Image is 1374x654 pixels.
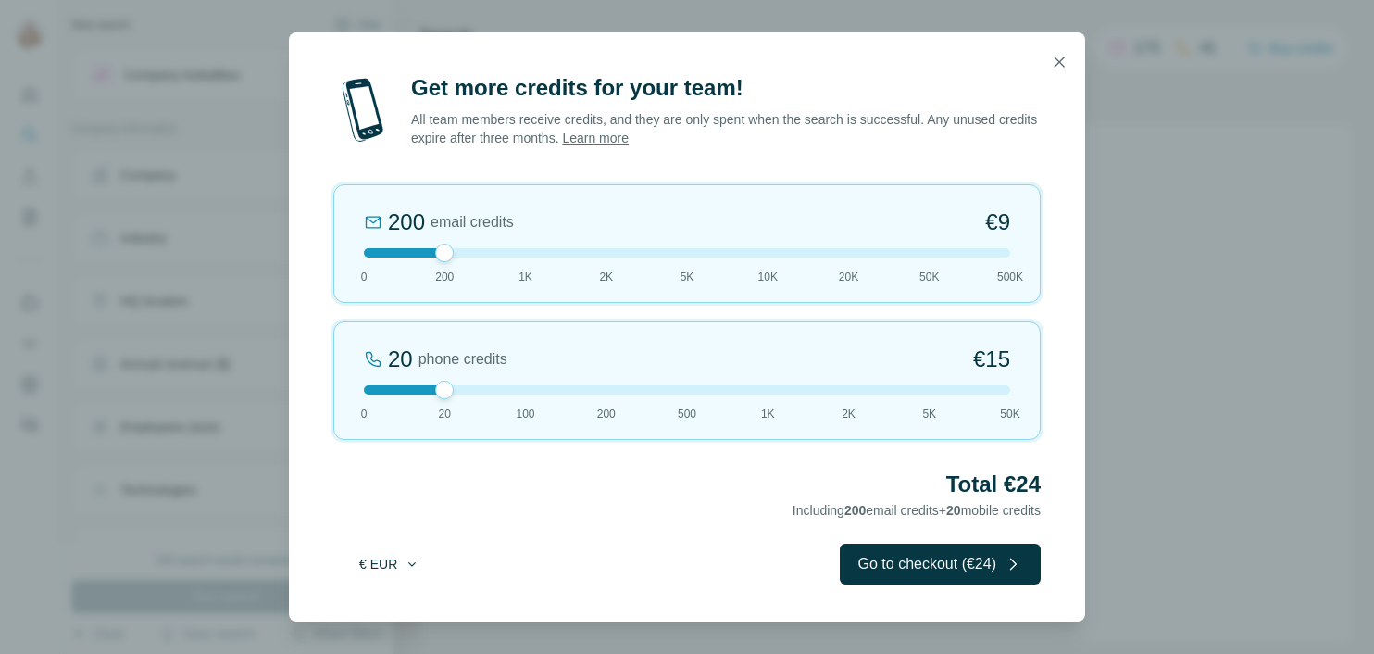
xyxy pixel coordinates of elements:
a: Learn more [562,131,629,145]
span: 5K [922,406,936,422]
div: 200 [388,208,425,237]
button: € EUR [346,547,432,581]
span: 10K [758,269,778,285]
span: 2K [842,406,856,422]
span: 20 [439,406,451,422]
span: 500K [997,269,1023,285]
span: 50K [1000,406,1019,422]
span: 2K [599,269,613,285]
span: 200 [597,406,616,422]
p: All team members receive credits, and they are only spent when the search is successful. Any unus... [411,110,1041,147]
span: Including email credits + mobile credits [793,503,1041,518]
img: mobile-phone [333,73,393,147]
div: 20 [388,345,413,374]
span: 500 [678,406,696,422]
button: Go to checkout (€24) [840,544,1041,585]
span: 200 [435,269,454,285]
span: email credits [431,211,514,233]
span: 5K [681,269,694,285]
span: €15 [973,345,1010,374]
span: 1K [518,269,532,285]
span: 100 [516,406,534,422]
span: 200 [844,503,866,518]
span: 50K [919,269,939,285]
span: €9 [985,208,1010,237]
span: phone credits [418,348,507,371]
span: 0 [361,269,368,285]
span: 0 [361,406,368,422]
h2: Total €24 [333,470,1041,499]
span: 1K [761,406,775,422]
span: 20K [839,269,858,285]
span: 20 [946,503,961,518]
